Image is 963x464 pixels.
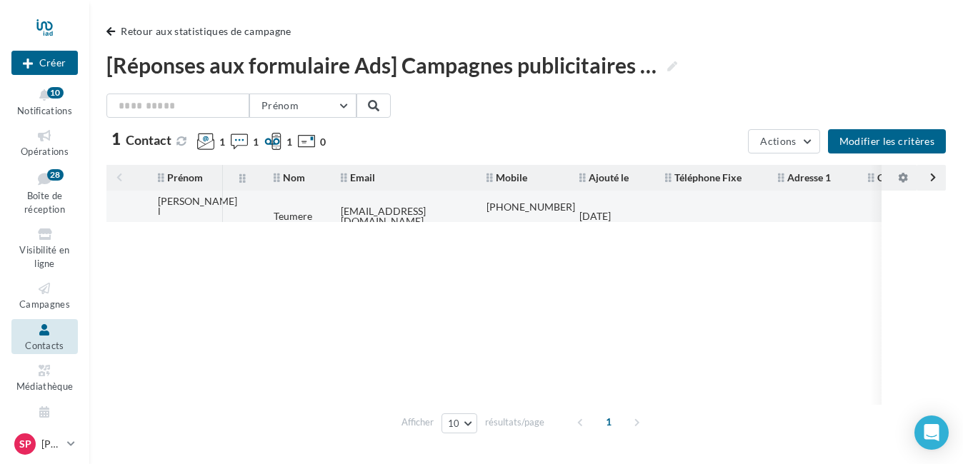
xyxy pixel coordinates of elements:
[21,146,69,157] span: Opérations
[158,196,237,216] div: [PERSON_NAME] l
[158,171,203,183] span: Prénom
[47,87,64,99] div: 10
[106,23,297,40] button: Retour aux statistiques de campagne
[249,94,356,118] button: Prénom
[448,418,460,429] span: 10
[11,278,78,313] a: Campagnes
[579,171,629,183] span: Ajouté le
[11,51,78,75] button: Créer
[11,360,78,395] a: Médiathèque
[16,380,74,392] span: Médiathèque
[219,135,225,149] span: 1
[914,415,949,450] div: Open Intercom Messenger
[760,135,796,147] span: Actions
[111,131,121,147] span: 1
[341,206,464,226] div: [EMAIL_ADDRESS][DOMAIN_NAME]
[11,319,78,354] a: Contacts
[19,244,69,269] span: Visibilité en ligne
[25,340,64,351] span: Contacts
[828,129,946,153] button: Modifier les critères
[11,166,78,218] a: Boîte de réception28
[24,190,65,215] span: Boîte de réception
[11,51,78,75] div: Nouvelle campagne
[286,135,292,149] span: 1
[579,211,611,221] div: [DATE]
[320,135,326,149] span: 0
[597,410,620,433] span: 1
[11,223,78,272] a: Visibilité en ligne
[748,129,819,153] button: Actions
[341,171,375,183] span: Email
[11,84,78,119] button: Notifications 10
[41,437,61,451] p: [PERSON_NAME]
[441,413,478,433] button: 10
[274,211,312,221] div: Teumere
[19,437,31,451] span: Sp
[19,298,70,310] span: Campagnes
[665,171,742,183] span: Téléphone Fixe
[778,171,831,183] span: Adresse 1
[17,105,72,116] span: Notifications
[47,169,64,181] div: 28
[401,415,434,429] span: Afficher
[274,171,305,183] span: Nom
[106,51,677,79] span: [Réponses aux formulaire Ads] Campagnes publicitaires - Estimation
[11,430,78,458] a: Sp [PERSON_NAME]
[11,125,78,160] a: Opérations
[261,99,299,111] span: Prénom
[487,202,575,212] div: [PHONE_NUMBER]
[11,401,78,436] a: Calendrier
[487,171,527,183] span: Mobile
[485,415,544,429] span: résultats/page
[253,135,259,149] span: 1
[126,132,171,148] span: Contact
